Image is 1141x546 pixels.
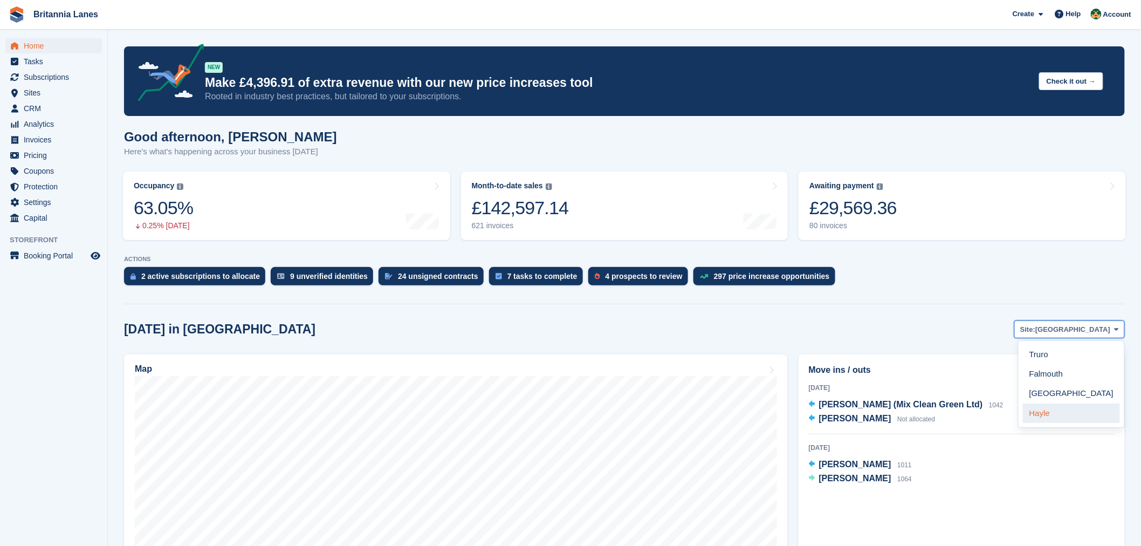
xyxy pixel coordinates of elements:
h2: Map [135,364,152,374]
img: task-75834270c22a3079a89374b754ae025e5fb1db73e45f91037f5363f120a921f8.svg [496,273,502,279]
img: icon-info-grey-7440780725fd019a000dd9b08b2336e03edf1995a4989e88bcd33f0948082b44.svg [877,183,883,190]
img: icon-info-grey-7440780725fd019a000dd9b08b2336e03edf1995a4989e88bcd33f0948082b44.svg [546,183,552,190]
span: Pricing [24,148,88,163]
img: active_subscription_to_allocate_icon-d502201f5373d7db506a760aba3b589e785aa758c864c3986d89f69b8ff3... [130,273,136,280]
h2: Move ins / outs [809,364,1115,377]
img: verify_identity-adf6edd0f0f0b5bbfe63781bf79b02c33cf7c696d77639b501bdc392416b5a36.svg [277,273,285,279]
span: [PERSON_NAME] [819,460,891,469]
span: Coupons [24,163,88,179]
p: Here's what's happening across your business [DATE] [124,146,337,158]
div: 63.05% [134,197,193,219]
a: menu [5,132,102,147]
div: 4 prospects to review [606,272,683,281]
a: Month-to-date sales £142,597.14 621 invoices [461,172,788,240]
span: CRM [24,101,88,116]
a: 2 active subscriptions to allocate [124,267,271,291]
img: Nathan Kellow [1091,9,1102,19]
a: [PERSON_NAME] (Mix Clean Green Ltd) 1042 [809,398,1003,412]
div: £29,569.36 [809,197,897,219]
a: Truro [1023,345,1120,365]
img: price-adjustments-announcement-icon-8257ccfd72463d97f412b2fc003d46551f7dbcb40ab6d574587a9cd5c0d94... [129,44,204,105]
img: price_increase_opportunities-93ffe204e8149a01c8c9dc8f82e8f89637d9d84a8eef4429ea346261dce0b2c0.svg [700,274,709,279]
p: Make £4,396.91 of extra revenue with our new price increases tool [205,75,1030,91]
a: Preview store [89,249,102,262]
div: 297 price increase opportunities [714,272,830,281]
span: Account [1103,9,1131,20]
a: Awaiting payment £29,569.36 80 invoices [799,172,1126,240]
div: [DATE] [809,383,1115,393]
span: [PERSON_NAME] [819,474,891,483]
a: 9 unverified identities [271,267,379,291]
h2: [DATE] in [GEOGRAPHIC_DATA] [124,322,315,337]
div: Awaiting payment [809,181,874,190]
img: contract_signature_icon-13c848040528278c33f63329250d36e43548de30e8caae1d1a13099fd9432cc5.svg [385,273,393,279]
div: 24 unsigned contracts [398,272,478,281]
span: Tasks [24,54,88,69]
a: menu [5,54,102,69]
span: Protection [24,179,88,194]
a: 4 prospects to review [588,267,693,291]
a: Falmouth [1023,365,1120,384]
img: icon-info-grey-7440780725fd019a000dd9b08b2336e03edf1995a4989e88bcd33f0948082b44.svg [177,183,183,190]
span: Sites [24,85,88,100]
a: menu [5,101,102,116]
span: Site: [1020,324,1035,335]
p: Rooted in industry best practices, but tailored to your subscriptions. [205,91,1030,103]
a: 297 price increase opportunities [693,267,841,291]
span: Home [24,38,88,53]
div: Month-to-date sales [472,181,543,190]
h1: Good afternoon, [PERSON_NAME] [124,129,337,144]
span: Invoices [24,132,88,147]
a: [PERSON_NAME] 1064 [809,472,912,486]
a: menu [5,163,102,179]
a: Britannia Lanes [29,5,102,23]
span: Not allocated [897,415,935,423]
span: Create [1013,9,1034,19]
div: 9 unverified identities [290,272,368,281]
a: menu [5,148,102,163]
div: 80 invoices [809,221,897,230]
a: menu [5,195,102,210]
a: menu [5,38,102,53]
a: 24 unsigned contracts [379,267,489,291]
a: menu [5,248,102,263]
a: menu [5,117,102,132]
span: Analytics [24,117,88,132]
img: prospect-51fa495bee0391a8d652442698ab0144808aea92771e9ea1ae160a38d050c398.svg [595,273,600,279]
a: [GEOGRAPHIC_DATA] [1023,384,1120,404]
span: Help [1066,9,1081,19]
span: Capital [24,210,88,226]
span: Settings [24,195,88,210]
span: 1064 [897,475,912,483]
span: 1011 [897,461,912,469]
a: [PERSON_NAME] Not allocated [809,412,936,426]
a: 7 tasks to complete [489,267,588,291]
a: menu [5,70,102,85]
span: Subscriptions [24,70,88,85]
div: [DATE] [809,443,1115,453]
div: £142,597.14 [472,197,569,219]
p: ACTIONS [124,256,1125,263]
a: menu [5,179,102,194]
button: Site: [GEOGRAPHIC_DATA] [1014,320,1125,338]
a: [PERSON_NAME] 1011 [809,458,912,472]
button: Check it out → [1039,72,1103,90]
span: Booking Portal [24,248,88,263]
span: Storefront [10,235,107,245]
span: [GEOGRAPHIC_DATA] [1035,324,1110,335]
a: Occupancy 63.05% 0.25% [DATE] [123,172,450,240]
div: Occupancy [134,181,174,190]
a: menu [5,85,102,100]
div: 7 tasks to complete [507,272,578,281]
span: 1042 [989,401,1003,409]
span: [PERSON_NAME] [819,414,891,423]
a: menu [5,210,102,226]
div: 621 invoices [472,221,569,230]
a: Hayle [1023,404,1120,423]
div: 2 active subscriptions to allocate [141,272,260,281]
img: stora-icon-8386f47178a22dfd0bd8f6a31ec36ba5ce8667c1dd55bd0f319d3a0aa187defe.svg [9,6,25,23]
div: NEW [205,62,223,73]
div: 0.25% [DATE] [134,221,193,230]
span: [PERSON_NAME] (Mix Clean Green Ltd) [819,400,983,409]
